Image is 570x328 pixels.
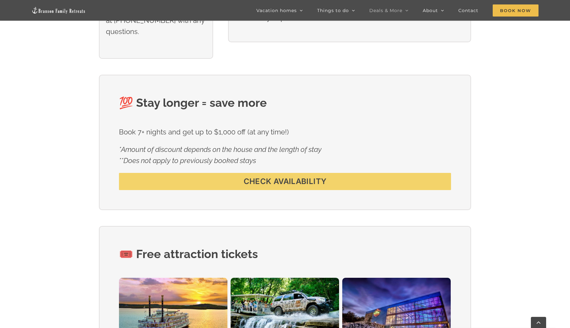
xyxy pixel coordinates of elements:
[256,8,297,13] span: Vacation homes
[31,7,86,14] img: Branson Family Retreats Logo
[244,177,326,186] span: CHECK AVAILABILITY
[317,8,349,13] span: Things to do
[119,126,451,138] p: Book 7+ nights and get up to $1,000 off (at any time!)
[119,145,322,165] em: *Amount of discount depends on the house and the length of stay **Does not apply to previously bo...
[119,247,258,261] strong: 🎟️ Free attraction tickets
[458,8,478,13] span: Contact
[369,8,402,13] span: Deals & More
[423,8,438,13] span: About
[493,4,539,17] span: Book Now
[119,173,451,190] a: CHECK AVAILABILITY
[119,96,267,109] strong: 💯 Stay longer = save more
